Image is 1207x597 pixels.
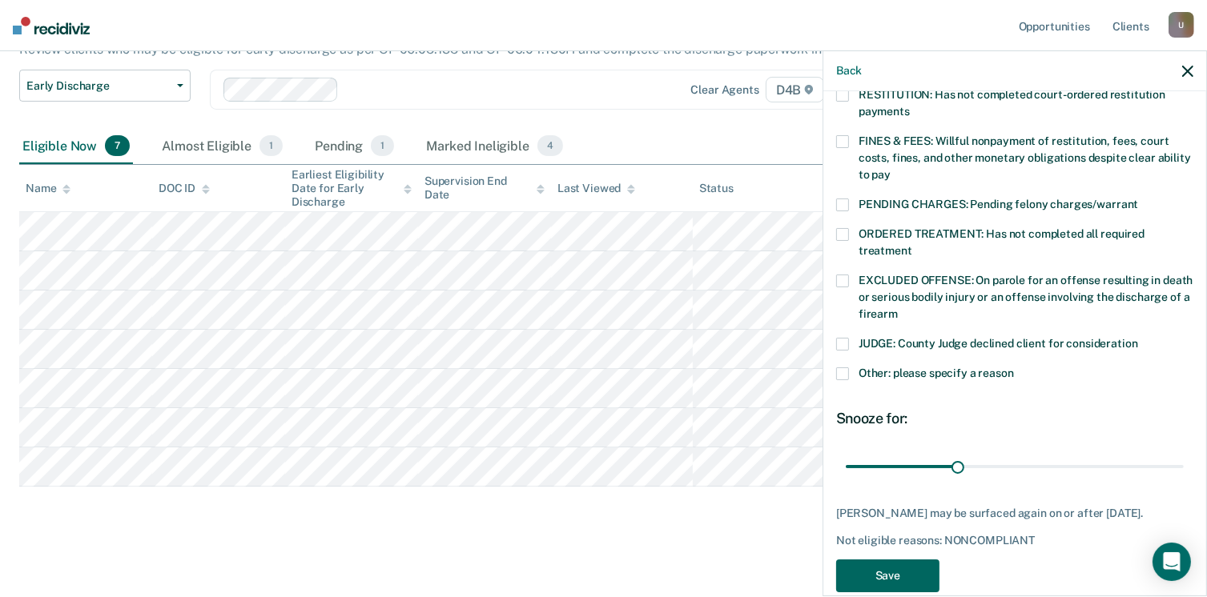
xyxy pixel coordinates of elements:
[292,168,412,208] div: Earliest Eligibility Date for Early Discharge
[159,182,210,195] div: DOC ID
[260,135,283,156] span: 1
[26,182,70,195] div: Name
[691,83,759,97] div: Clear agents
[105,135,130,156] span: 7
[371,135,394,156] span: 1
[537,135,563,156] span: 4
[557,182,635,195] div: Last Viewed
[859,198,1138,210] span: PENDING CHARGES: Pending felony charges/warrant
[1169,12,1194,38] div: U
[13,17,90,34] img: Recidiviz
[836,64,862,78] button: Back
[766,77,824,102] span: D4B
[159,129,286,164] div: Almost Eligible
[859,227,1145,257] span: ORDERED TREATMENT: Has not completed all required treatment
[859,134,1191,181] span: FINES & FEES: Willful nonpayment of restitution, fees, court costs, fines, and other monetary obl...
[859,367,1014,379] span: Other: please specify a reason
[19,129,133,164] div: Eligible Now
[312,129,397,164] div: Pending
[423,129,566,164] div: Marked Ineligible
[424,174,545,202] div: Supervision End Date
[699,182,734,195] div: Status
[836,410,1193,427] div: Snooze for:
[1153,543,1191,581] div: Open Intercom Messenger
[836,507,1193,520] div: [PERSON_NAME] may be surfaced again on or after [DATE].
[836,559,939,592] button: Save
[859,337,1138,350] span: JUDGE: County Judge declined client for consideration
[26,79,171,93] span: Early Discharge
[859,274,1193,320] span: EXCLUDED OFFENSE: On parole for an offense resulting in death or serious bodily injury or an offe...
[836,534,1193,547] div: Not eligible reasons: NONCOMPLIANT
